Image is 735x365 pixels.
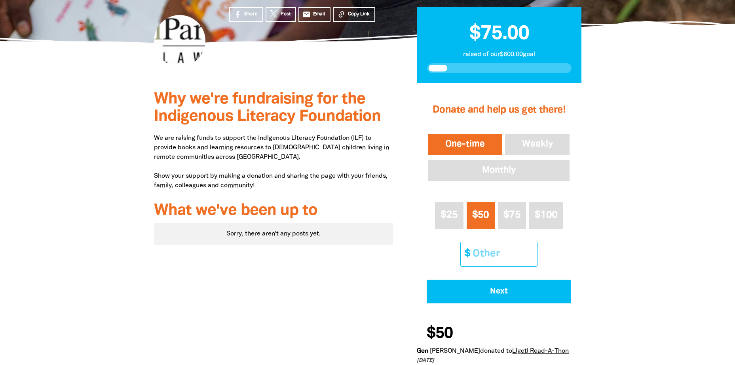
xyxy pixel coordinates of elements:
span: Copy Link [348,11,370,18]
a: Ligeti Read-A-Thon [512,348,569,354]
span: $100 [535,211,557,220]
em: Gen [417,348,428,354]
button: $50 [467,202,495,229]
div: Paginated content [154,223,393,245]
button: $75 [498,202,526,229]
a: Share [229,7,263,22]
span: donated to [480,348,512,354]
div: Sorry, there aren't any posts yet. [154,223,393,245]
input: Other [467,242,537,266]
button: Weekly [503,132,572,157]
span: Share [244,11,258,18]
span: $ [461,242,470,266]
span: Post [281,11,291,18]
button: One-time [427,132,503,157]
p: [DATE] [417,357,575,365]
button: Copy Link [333,7,375,22]
span: $75 [503,211,520,220]
em: [PERSON_NAME] [430,348,480,354]
span: Email [313,11,325,18]
a: emailEmail [298,7,331,22]
a: Post [266,7,296,22]
span: $75.00 [469,25,529,43]
h3: What we've been up to [154,202,393,220]
button: $25 [435,202,463,229]
span: $50 [472,211,489,220]
button: Monthly [427,158,571,183]
h2: Donate and help us get there! [427,94,571,126]
span: Why we're fundraising for the Indigenous Literacy Foundation [154,92,381,124]
p: raised of our $600.00 goal [427,50,572,59]
span: $50 [427,326,453,342]
i: email [302,10,311,19]
p: We are raising funds to support the Indigenous Literacy Foundation (ILF) to provide books and lea... [154,134,393,190]
span: Next [438,288,560,295]
span: $25 [441,211,458,220]
button: Pay with Credit Card [427,280,571,303]
button: $100 [529,202,563,229]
